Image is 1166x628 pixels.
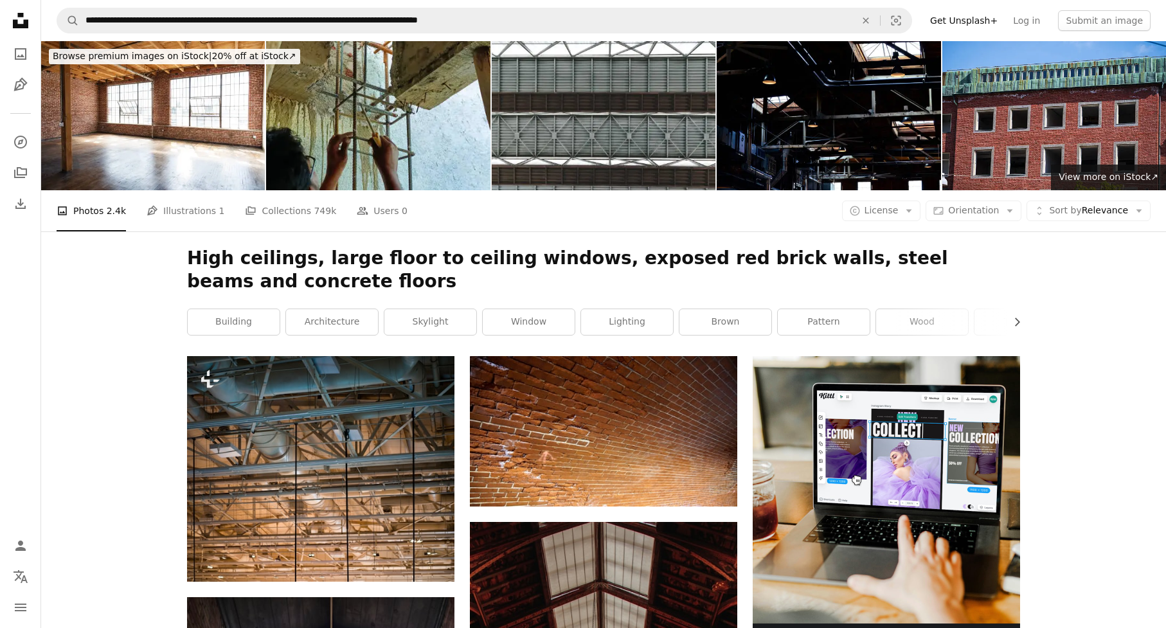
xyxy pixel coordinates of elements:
button: Search Unsplash [57,8,79,33]
a: architecture [286,309,378,335]
a: Download History [8,191,33,217]
a: wood [876,309,968,335]
span: Browse premium images on iStock | [53,51,211,61]
a: Get Unsplash+ [922,10,1005,31]
a: pattern [778,309,870,335]
button: Language [8,564,33,589]
a: brown brick wall during daytime [470,426,737,437]
img: brown brick wall during daytime [470,356,737,507]
button: Sort byRelevance [1027,201,1151,221]
span: 0 [402,204,408,218]
img: Industrial ceiling with metal beams [492,41,715,190]
a: Browse premium images on iStock|20% off at iStock↗ [41,41,308,72]
a: Explore [8,129,33,155]
span: License [865,205,899,215]
a: skylight [384,309,476,335]
span: View more on iStock ↗ [1059,172,1158,182]
span: 749k [314,204,336,218]
img: A room with a lot of pipes and wires on the ceiling [187,356,454,582]
a: brown [679,309,771,335]
div: 20% off at iStock ↗ [49,49,300,64]
button: Orientation [926,201,1021,221]
button: scroll list to the right [1005,309,1020,335]
a: Illustrations 1 [147,190,224,231]
a: Illustrations [8,72,33,98]
a: Photos [8,41,33,67]
span: Relevance [1049,204,1128,217]
h1: High ceilings, large floor to ceiling windows, exposed red brick walls, steel beams and concrete ... [187,247,1020,293]
a: Users 0 [357,190,408,231]
a: Collections [8,160,33,186]
img: working on a building interior, showcasing scaffolding and exposed materials near a large opening... [266,41,490,190]
a: A room with a lot of pipes and wires on the ceiling [187,463,454,474]
form: Find visuals sitewide [57,8,912,33]
img: file-1719664959749-d56c4ff96871image [753,356,1020,624]
img: Spacious loft with large windows, exposed brick walls, and wooden beams. [41,41,265,190]
span: Orientation [948,205,999,215]
a: building [188,309,280,335]
a: View more on iStock↗ [1051,165,1166,190]
img: Warehouse Ceiling Pipes, Fans, Vents and Windows [717,41,940,190]
a: lighting [581,309,673,335]
button: Submit an image [1058,10,1151,31]
a: Log in [1005,10,1048,31]
a: Collections 749k [245,190,336,231]
button: Clear [852,8,880,33]
a: texture [974,309,1066,335]
img: Red brick wall with empty square window frames.. [942,41,1166,190]
span: Sort by [1049,205,1081,215]
span: 1 [219,204,225,218]
button: Menu [8,595,33,620]
button: Visual search [881,8,911,33]
a: window [483,309,575,335]
button: License [842,201,921,221]
a: Log in / Sign up [8,533,33,559]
